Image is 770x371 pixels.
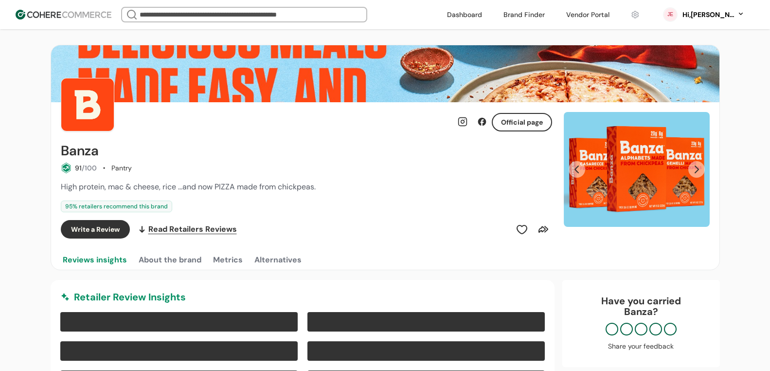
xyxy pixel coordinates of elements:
[61,143,99,159] h2: Banza
[148,223,237,235] span: Read Retailers Reviews
[688,161,705,178] button: Next Slide
[681,10,745,20] button: Hi,[PERSON_NAME]
[60,290,545,304] div: Retailer Review Insights
[569,161,585,178] button: Previous Slide
[681,10,735,20] div: Hi, [PERSON_NAME]
[61,78,114,131] img: Brand Photo
[61,220,130,239] button: Write a Review
[663,7,678,22] svg: 0 percent
[492,113,552,131] button: Official page
[138,220,237,239] a: Read Retailers Reviews
[572,306,710,317] p: Banza ?
[572,341,710,352] div: Share your feedback
[111,163,132,173] div: Pantry
[75,164,82,172] span: 91
[564,112,710,227] div: Carousel
[252,250,304,270] button: Alternatives
[572,296,710,317] div: Have you carried
[564,112,710,227] img: Slide 0
[61,250,129,270] button: Reviews insights
[82,164,97,172] span: /100
[211,250,245,270] button: Metrics
[61,201,172,212] div: 95 % retailers recommend this brand
[61,182,316,192] span: High protein, mac & cheese, rice ...and now PIZZA made from chickpeas.
[564,112,710,227] div: Slide 1
[16,10,111,19] img: Cohere Logo
[137,250,203,270] button: About the brand
[51,45,719,102] img: Brand cover image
